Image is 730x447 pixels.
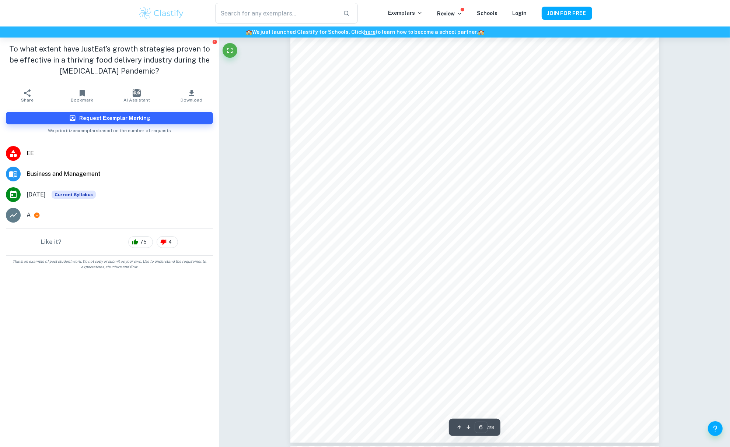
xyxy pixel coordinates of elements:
[27,170,213,178] span: Business and Management
[708,421,723,436] button: Help and Feedback
[52,191,96,199] div: This exemplar is based on the current syllabus. Feel free to refer to it for inspiration/ideas wh...
[79,114,150,122] h6: Request Exemplar Marking
[48,124,171,134] span: We prioritize exemplars based on the number of requests
[1,28,729,36] h6: We just launched Clastify for Schools. Click to learn how to become a school partner.
[27,211,31,220] p: A
[27,149,213,158] span: EE
[138,6,185,21] img: Clastify logo
[181,97,203,103] span: Download
[109,85,164,106] button: AI Assistant
[52,191,96,199] span: Current Syllabus
[223,43,237,58] button: Fullscreen
[513,10,527,16] a: Login
[212,39,217,45] button: Report issue
[488,424,495,431] span: / 28
[542,7,592,20] button: JOIN FOR FREE
[27,190,46,199] span: [DATE]
[246,29,252,35] span: 🏫
[123,97,150,103] span: AI Assistant
[164,238,176,246] span: 4
[3,259,216,270] span: This is an example of past student work. Do not copy or submit as your own. Use to understand the...
[71,97,93,103] span: Bookmark
[388,9,423,17] p: Exemplars
[164,85,219,106] button: Download
[128,236,153,248] div: 75
[136,238,151,246] span: 75
[6,112,213,124] button: Request Exemplar Marking
[478,29,484,35] span: 🏫
[55,85,110,106] button: Bookmark
[437,10,462,18] p: Review
[21,97,34,103] span: Share
[157,236,178,248] div: 4
[364,29,376,35] a: here
[215,3,337,24] input: Search for any exemplars...
[6,43,213,77] h1: To what extent have JustEat’s growth strategies proven to be effective in a thriving food deliver...
[41,238,62,246] h6: Like it?
[477,10,498,16] a: Schools
[133,89,141,97] img: AI Assistant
